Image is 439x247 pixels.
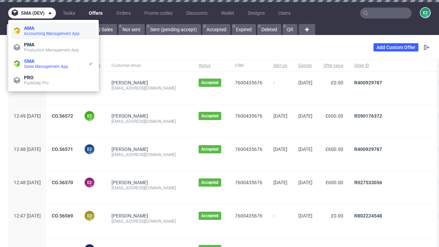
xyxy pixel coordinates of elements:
[298,146,312,152] span: [DATE]
[59,8,79,19] a: Tasks
[111,180,148,185] a: [PERSON_NAME]
[235,113,262,119] a: 7600435676
[235,146,262,152] a: 7600435676
[273,146,287,152] span: [DATE]
[111,80,148,85] a: [PERSON_NAME]
[298,213,312,219] span: [DATE]
[8,8,56,19] button: sma (dev)
[85,144,94,154] figcaption: e2
[235,180,262,185] a: 7600435676
[235,213,262,219] a: 7600435676
[111,113,148,119] a: [PERSON_NAME]
[325,113,343,119] span: £600.00
[24,42,34,47] span: PMA
[354,213,382,219] a: R802224548
[232,24,256,35] a: Expired
[140,8,177,19] a: Promo codes
[201,213,218,219] span: Accepted
[201,180,218,185] span: Accepted
[24,75,34,80] span: PRO
[111,219,188,224] div: [EMAIL_ADDRESS][DOMAIN_NAME]
[52,213,73,219] a: CO.56569
[112,8,135,19] a: Orders
[257,24,281,35] a: Deleted
[14,113,41,119] span: 12:49 [DATE]
[202,24,230,35] a: Accepted
[21,11,45,15] span: sma (dev)
[244,8,269,19] a: Designs
[24,58,34,64] span: SMA
[85,178,94,187] figcaption: e2
[111,213,148,219] a: [PERSON_NAME]
[373,43,418,51] a: Add Custom Offer
[11,23,96,39] a: AMAAccounting Management App
[182,8,212,19] a: Discounts
[24,31,80,36] span: Accounting Management App
[11,39,96,56] a: PMAProduction Management App
[354,146,382,152] a: R400929787
[52,146,73,152] a: CO.56571
[273,213,287,230] span: -
[111,119,188,124] div: [EMAIL_ADDRESS][DOMAIN_NAME]
[201,113,218,119] span: Accepted
[24,64,68,69] span: Sales Management App
[217,8,238,19] a: Wallet
[52,180,73,185] a: CO.56570
[298,63,312,69] span: Expires
[146,24,201,35] a: Sent (pending accept)
[14,213,41,219] span: 12:47 [DATE]
[273,80,287,96] span: -
[24,25,34,31] span: AMA
[325,180,343,185] span: €600.00
[85,211,94,221] figcaption: e2
[201,146,218,152] span: Accepted
[111,63,188,69] span: Customer email
[111,185,188,191] div: [EMAIL_ADDRESS][DOMAIN_NAME]
[331,80,343,85] span: £0.00
[298,113,312,119] span: [DATE]
[24,48,79,52] span: Production Management App
[283,24,297,35] a: QR
[274,8,295,19] a: Users
[298,80,312,85] span: [DATE]
[92,24,117,35] a: IQ Sales
[52,113,73,119] a: CO.56572
[7,24,26,35] a: All
[323,63,343,69] span: Offer value
[199,63,224,69] span: Status
[111,85,188,91] div: [EMAIL_ADDRESS][DOMAIN_NAME]
[325,146,343,152] span: £600.00
[85,8,107,19] a: Offers
[11,72,96,89] a: PROPackhelp Pro
[273,180,287,185] span: [DATE]
[118,24,145,35] a: Not sent
[273,113,287,119] span: [DATE]
[235,63,262,69] span: CRM
[354,113,382,119] a: R590176372
[201,80,218,85] span: Accepted
[273,63,287,69] span: Sent on
[331,213,343,219] span: £0.00
[14,180,41,185] span: 12:48 [DATE]
[235,80,262,85] a: 7600435676
[354,180,382,185] a: R027533056
[14,146,41,152] span: 12:48 [DATE]
[354,63,427,69] span: Order ID
[24,81,49,85] span: Packhelp Pro
[298,180,312,185] span: [DATE]
[111,146,148,152] a: [PERSON_NAME]
[85,111,94,121] figcaption: e2
[354,80,382,85] a: R400929787
[111,152,188,157] div: [EMAIL_ADDRESS][DOMAIN_NAME]
[420,8,430,17] figcaption: e2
